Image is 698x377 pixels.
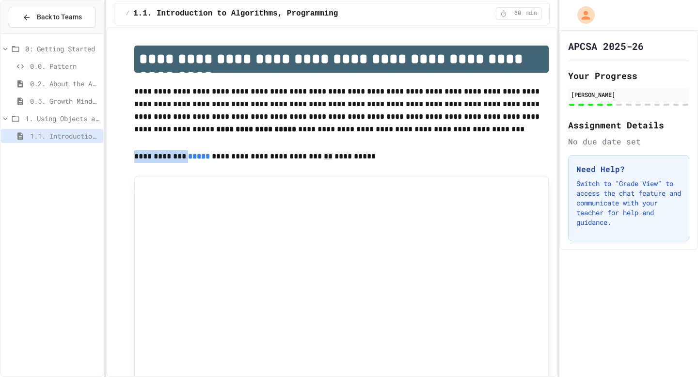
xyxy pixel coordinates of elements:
span: / [126,10,129,17]
h1: APCSA 2025-26 [568,39,644,53]
span: 0.2. About the AP CSA Exam [30,79,99,89]
span: 1.1. Introduction to Algorithms, Programming, and Compilers [133,8,408,19]
span: 0.5. Growth Mindset [30,96,99,106]
span: 0: Getting Started [25,44,99,54]
h2: Your Progress [568,69,689,82]
button: Back to Teams [9,7,95,28]
div: [PERSON_NAME] [571,90,686,99]
span: 1. Using Objects and Methods [25,113,99,124]
span: 0.0. Pattern [30,61,99,71]
span: Back to Teams [37,12,82,22]
div: No due date set [568,136,689,147]
div: My Account [567,4,597,26]
p: Switch to "Grade View" to access the chat feature and communicate with your teacher for help and ... [576,179,681,227]
h3: Need Help? [576,163,681,175]
span: min [526,10,537,17]
h2: Assignment Details [568,118,689,132]
span: 60 [510,10,525,17]
span: 1.1. Introduction to Algorithms, Programming, and Compilers [30,131,99,141]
